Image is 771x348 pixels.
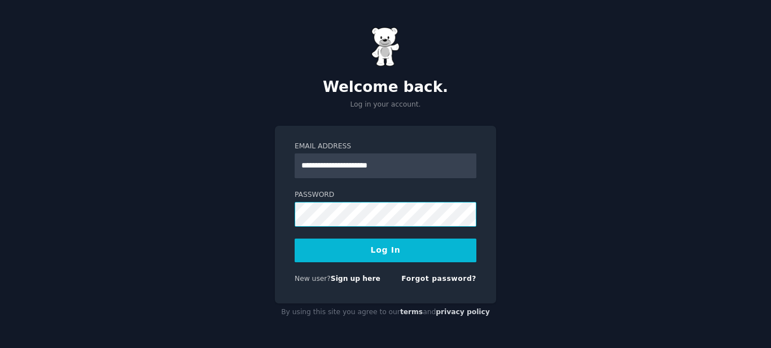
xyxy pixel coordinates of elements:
label: Password [295,190,476,200]
h2: Welcome back. [275,78,496,96]
label: Email Address [295,142,476,152]
button: Log In [295,239,476,262]
img: Gummy Bear [371,27,400,67]
div: By using this site you agree to our and [275,303,496,321]
a: terms [400,308,423,316]
a: privacy policy [436,308,490,316]
p: Log in your account. [275,100,496,110]
span: New user? [295,275,331,283]
a: Sign up here [331,275,380,283]
a: Forgot password? [401,275,476,283]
